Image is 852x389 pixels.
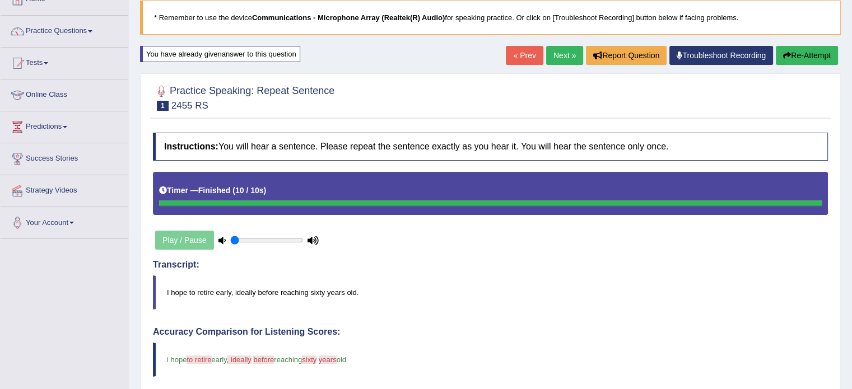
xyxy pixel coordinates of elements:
[159,186,266,195] h5: Timer —
[235,186,264,195] b: 10 / 10s
[153,275,828,310] blockquote: I hope to retire early, ideally before reaching sixty years old.
[252,13,445,22] b: Communications - Microphone Array (Realtek(R) Audio)
[253,355,274,364] span: before
[1,79,128,107] a: Online Class
[274,355,302,364] span: reaching
[669,46,773,65] a: Troubleshoot Recording
[506,46,543,65] a: « Prev
[776,46,838,65] button: Re-Attempt
[1,111,128,139] a: Predictions
[302,355,316,364] span: sixty
[586,46,667,65] button: Report Question
[164,142,218,151] b: Instructions:
[140,46,300,62] div: You have already given answer to this question
[1,16,128,44] a: Practice Questions
[153,133,828,161] h4: You will hear a sentence. Please repeat the sentence exactly as you hear it. You will hear the se...
[171,100,208,111] small: 2455 RS
[1,143,128,171] a: Success Stories
[1,175,128,203] a: Strategy Videos
[167,355,187,364] span: i hope
[187,355,211,364] span: to retire
[546,46,583,65] a: Next »
[212,355,227,364] span: early
[153,83,334,111] h2: Practice Speaking: Repeat Sentence
[140,1,841,35] blockquote: * Remember to use the device for speaking practice. Or click on [Troubleshoot Recording] button b...
[1,48,128,76] a: Tests
[153,327,828,337] h4: Accuracy Comparison for Listening Scores:
[264,186,267,195] b: )
[319,355,337,364] span: years
[337,355,346,364] span: old
[232,186,235,195] b: (
[227,355,252,364] span: , ideally
[153,260,828,270] h4: Transcript:
[198,186,231,195] b: Finished
[157,101,169,111] span: 1
[1,207,128,235] a: Your Account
